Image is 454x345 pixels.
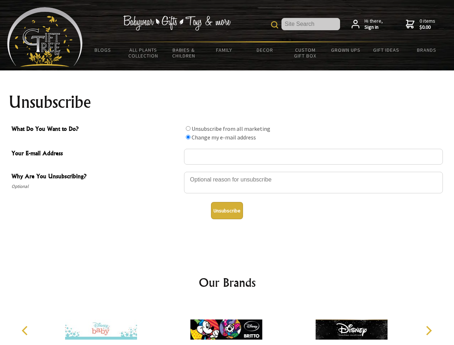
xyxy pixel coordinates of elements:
[184,149,443,165] input: Your E-mail Address
[421,323,436,339] button: Next
[184,172,443,193] textarea: Why Are You Unsubscribing?
[281,18,340,30] input: Site Search
[204,42,245,57] a: Family
[407,42,447,57] a: Brands
[12,182,180,191] span: Optional
[364,24,383,31] strong: Sign in
[406,18,435,31] a: 0 items$0.00
[285,42,326,63] a: Custom Gift Box
[352,18,383,31] a: Hi there,Sign in
[211,202,243,219] button: Unsubscribe
[419,24,435,31] strong: $0.00
[83,42,123,57] a: BLOGS
[244,42,285,57] a: Decor
[186,126,191,131] input: What Do You Want to Do?
[123,15,231,31] img: Babywear - Gifts - Toys & more
[419,18,435,31] span: 0 items
[364,18,383,31] span: Hi there,
[186,135,191,139] input: What Do You Want to Do?
[164,42,204,63] a: Babies & Children
[12,172,180,182] span: Why Are You Unsubscribing?
[7,7,83,67] img: Babyware - Gifts - Toys and more...
[12,124,180,135] span: What Do You Want to Do?
[123,42,164,63] a: All Plants Collection
[12,149,180,159] span: Your E-mail Address
[192,134,256,141] label: Change my e-mail address
[14,274,440,291] h2: Our Brands
[271,21,278,28] img: product search
[366,42,407,57] a: Gift Ideas
[325,42,366,57] a: Grown Ups
[18,323,34,339] button: Previous
[192,125,270,132] label: Unsubscribe from all marketing
[9,93,446,111] h1: Unsubscribe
